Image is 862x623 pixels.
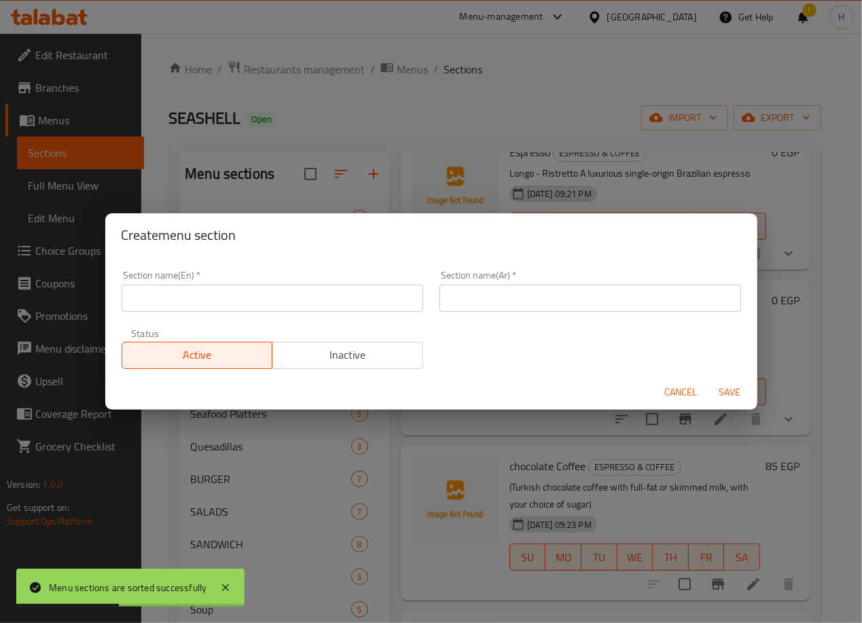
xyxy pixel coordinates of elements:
h2: Create menu section [122,224,741,246]
button: Inactive [272,342,423,369]
div: Menu sections are sorted successfully [49,580,206,595]
span: Cancel [665,384,698,401]
button: Save [708,380,752,405]
button: Active [122,342,273,369]
button: Cancel [660,380,703,405]
input: Please enter section name(en) [122,285,423,312]
span: Active [128,345,268,365]
input: Please enter section name(ar) [439,285,741,312]
span: Save [714,384,747,401]
span: Inactive [278,345,418,365]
